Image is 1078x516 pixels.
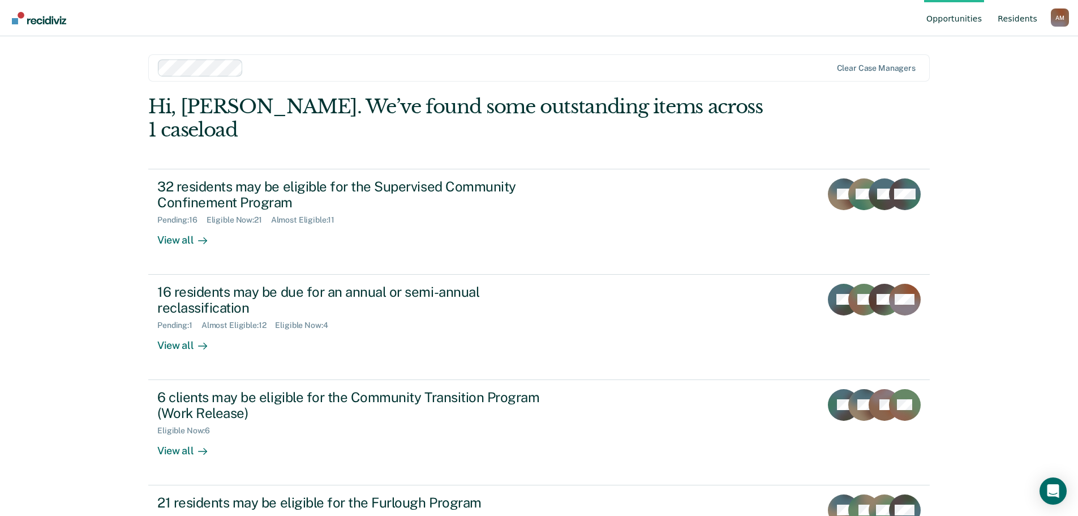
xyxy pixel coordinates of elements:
div: Almost Eligible : 11 [271,215,344,225]
button: Profile dropdown button [1051,8,1069,27]
div: Eligible Now : 6 [157,426,219,436]
div: Pending : 16 [157,215,207,225]
div: 6 clients may be eligible for the Community Transition Program (Work Release) [157,389,555,422]
div: 16 residents may be due for an annual or semi-annual reclassification [157,284,555,317]
div: 21 residents may be eligible for the Furlough Program [157,494,555,511]
div: A M [1051,8,1069,27]
a: 6 clients may be eligible for the Community Transition Program (Work Release)Eligible Now:6View all [148,380,930,485]
div: Eligible Now : 4 [275,321,337,330]
div: Pending : 1 [157,321,201,330]
a: 16 residents may be due for an annual or semi-annual reclassificationPending:1Almost Eligible:12E... [148,275,930,380]
img: Recidiviz [12,12,66,24]
div: Hi, [PERSON_NAME]. We’ve found some outstanding items across 1 caseload [148,95,774,142]
div: View all [157,225,221,247]
div: View all [157,330,221,352]
div: 32 residents may be eligible for the Supervised Community Confinement Program [157,178,555,211]
div: Almost Eligible : 12 [201,321,276,330]
a: 32 residents may be eligible for the Supervised Community Confinement ProgramPending:16Eligible N... [148,169,930,275]
div: Eligible Now : 21 [207,215,271,225]
div: View all [157,436,221,458]
div: Clear case managers [837,63,916,73]
div: Open Intercom Messenger [1040,477,1067,505]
